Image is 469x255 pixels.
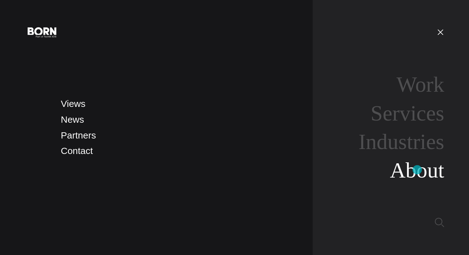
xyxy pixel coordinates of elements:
[61,99,85,109] a: Views
[359,130,444,154] a: Industries
[61,130,96,140] a: Partners
[371,101,444,125] a: Services
[390,158,444,182] a: About
[396,73,444,96] a: Work
[433,25,448,38] button: Open
[61,146,93,156] a: Contact
[61,114,84,125] a: News
[435,218,444,227] img: Search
